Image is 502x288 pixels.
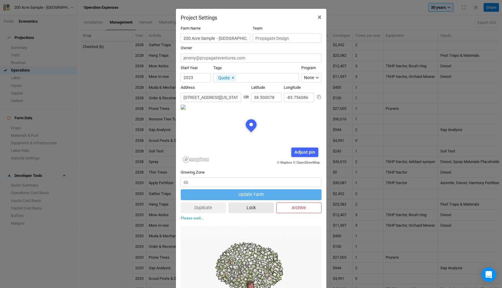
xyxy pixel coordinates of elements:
div: Adjust pin [291,148,318,157]
input: Latitude [251,93,281,102]
button: Close [313,9,326,26]
label: Start Year [181,65,198,71]
div: OR [244,90,249,100]
label: Program [301,65,316,71]
input: Start Year [181,73,211,82]
a: Mapbox logo [183,156,209,163]
button: Lock [228,203,274,213]
a: © Mapbox [277,161,292,164]
div: None [304,75,314,81]
button: Update Farm [181,189,322,200]
button: Copy [316,94,322,100]
input: jeremy@propagateventures.com [181,53,322,63]
input: Longitude [284,93,314,102]
input: Propagate Design [253,34,322,43]
label: Address [181,85,195,90]
span: × [232,75,234,80]
button: None [301,73,321,82]
label: Team [253,26,262,31]
p: Please wait... [181,216,322,221]
label: Owner [181,45,192,51]
label: Longitude [284,85,301,90]
label: Growing Zone [181,170,205,175]
input: 6b [181,178,322,187]
label: Tags [213,65,222,71]
h2: Project Settings [181,15,217,21]
span: × [318,13,322,21]
div: Open Intercom Messenger [481,267,496,282]
button: Archive [276,203,322,213]
input: Address (123 James St...) [181,93,241,102]
a: © OpenStreetMap [293,161,320,164]
label: Latitude [251,85,265,90]
button: Remove [230,74,236,81]
input: Project/Farm Name [181,34,250,43]
button: Duplicate [181,203,226,213]
div: Quote [216,75,236,81]
label: Farm Name [181,26,201,31]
